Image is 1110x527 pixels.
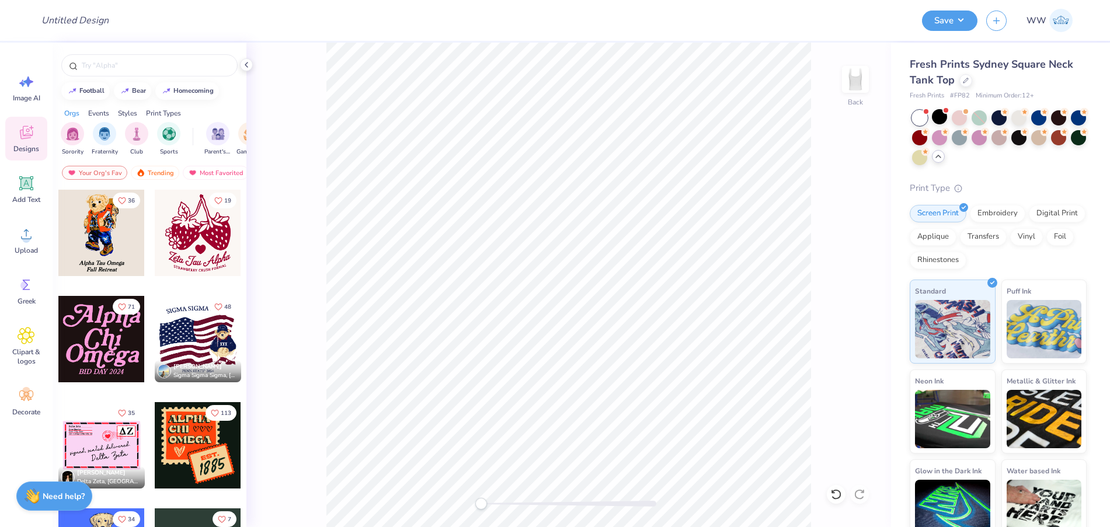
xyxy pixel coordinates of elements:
[1049,9,1073,32] img: Wiro Wink
[844,68,867,91] img: Back
[62,148,83,156] span: Sorority
[130,148,143,156] span: Club
[81,60,230,71] input: Try "Alpha"
[188,169,197,177] img: most_fav.gif
[1021,9,1078,32] a: WW
[211,127,225,141] img: Parent's Weekend Image
[915,300,990,358] img: Standard
[1027,14,1046,27] span: WW
[92,148,118,156] span: Fraternity
[88,108,109,118] div: Events
[1007,300,1082,358] img: Puff Ink
[64,108,79,118] div: Orgs
[61,122,84,156] div: filter for Sorority
[68,88,77,95] img: trend_line.gif
[910,228,956,246] div: Applique
[204,148,231,156] span: Parent's Weekend
[910,57,1073,87] span: Fresh Prints Sydney Square Neck Tank Top
[61,122,84,156] button: filter button
[92,122,118,156] div: filter for Fraternity
[162,127,176,141] img: Sports Image
[204,122,231,156] button: filter button
[475,498,487,509] div: Accessibility label
[92,122,118,156] button: filter button
[18,296,36,306] span: Greek
[236,148,263,156] span: Game Day
[157,122,180,156] div: filter for Sports
[173,88,214,94] div: homecoming
[1029,205,1085,222] div: Digital Print
[13,93,40,103] span: Image AI
[12,407,40,417] span: Decorate
[13,144,39,153] span: Designs
[204,122,231,156] div: filter for Parent's Weekend
[131,166,179,180] div: Trending
[32,9,118,32] input: Untitled Design
[118,108,137,118] div: Styles
[950,91,970,101] span: # FP82
[114,82,151,100] button: bear
[236,122,263,156] div: filter for Game Day
[7,347,46,366] span: Clipart & logos
[162,88,171,95] img: trend_line.gif
[915,285,946,297] span: Standard
[43,491,85,502] strong: Need help?
[910,182,1087,195] div: Print Type
[62,166,127,180] div: Your Org's Fav
[970,205,1025,222] div: Embroidery
[236,122,263,156] button: filter button
[1010,228,1043,246] div: Vinyl
[1007,285,1031,297] span: Puff Ink
[915,375,944,387] span: Neon Ink
[125,122,148,156] button: filter button
[976,91,1034,101] span: Minimum Order: 12 +
[160,148,178,156] span: Sports
[12,195,40,204] span: Add Text
[66,127,79,141] img: Sorority Image
[243,127,257,141] img: Game Day Image
[130,127,143,141] img: Club Image
[155,82,219,100] button: homecoming
[125,122,148,156] div: filter for Club
[132,88,146,94] div: bear
[79,88,105,94] div: football
[98,127,111,141] img: Fraternity Image
[848,97,863,107] div: Back
[146,108,181,118] div: Print Types
[1046,228,1074,246] div: Foil
[915,390,990,448] img: Neon Ink
[922,11,977,31] button: Save
[910,205,966,222] div: Screen Print
[15,246,38,255] span: Upload
[910,252,966,269] div: Rhinestones
[915,465,982,477] span: Glow in the Dark Ink
[1007,465,1060,477] span: Water based Ink
[61,82,110,100] button: football
[183,166,249,180] div: Most Favorited
[960,228,1007,246] div: Transfers
[1007,375,1076,387] span: Metallic & Glitter Ink
[136,169,145,177] img: trending.gif
[1007,390,1082,448] img: Metallic & Glitter Ink
[157,122,180,156] button: filter button
[120,88,130,95] img: trend_line.gif
[910,91,944,101] span: Fresh Prints
[67,169,76,177] img: most_fav.gif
